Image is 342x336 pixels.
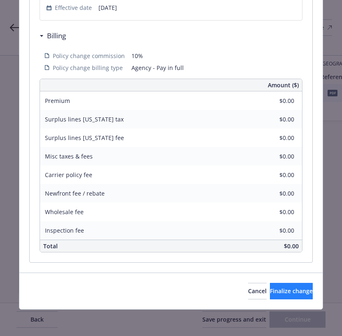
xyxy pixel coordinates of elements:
[45,171,92,179] span: Carrier policy fee
[246,150,299,162] input: 0.00
[53,63,123,72] span: Policy change billing type
[284,242,299,250] span: $0.00
[98,3,295,12] span: [DATE]
[246,205,299,218] input: 0.00
[45,226,84,234] span: Inspection fee
[45,152,93,160] span: Misc taxes & fees
[246,113,299,125] input: 0.00
[248,287,267,295] span: Cancel
[45,115,124,123] span: Surplus lines [US_STATE] tax
[246,224,299,236] input: 0.00
[131,51,297,60] span: 10%
[40,30,66,41] div: Billing
[131,63,297,72] span: Agency - Pay in full
[270,287,313,295] span: Finalize change
[53,51,125,60] span: Policy change commission
[47,30,66,41] h3: Billing
[246,187,299,199] input: 0.00
[45,134,124,142] span: Surplus lines [US_STATE] fee
[45,208,84,216] span: Wholesale fee
[248,283,267,299] button: Cancel
[45,189,105,197] span: Newfront fee / rebate
[246,168,299,181] input: 0.00
[246,131,299,144] input: 0.00
[45,97,70,105] span: Premium
[268,81,299,89] span: Amount ($)
[246,94,299,107] input: 0.00
[270,283,313,299] button: Finalize change
[55,3,92,12] span: Effective date
[43,242,58,250] span: Total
